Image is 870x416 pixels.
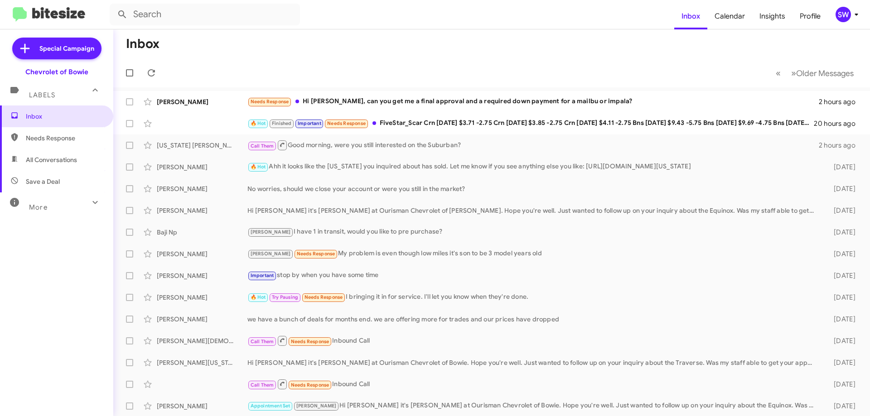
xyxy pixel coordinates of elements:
[251,382,274,388] span: Call Them
[157,97,247,106] div: [PERSON_NAME]
[707,3,752,29] a: Calendar
[819,271,863,280] div: [DATE]
[110,4,300,25] input: Search
[247,249,819,259] div: My problem is even though low miles it's son to be 3 model years old
[247,139,819,151] div: Good morning, were you still interested on the Suburban?
[157,141,247,150] div: [US_STATE] [PERSON_NAME]
[247,96,819,107] div: Hi [PERSON_NAME], can you get me a final approval and a required down payment for a mailbu or imp...
[674,3,707,29] a: Inbox
[296,403,337,409] span: [PERSON_NAME]
[157,336,247,345] div: [PERSON_NAME][DEMOGRAPHIC_DATA]
[327,120,366,126] span: Needs Response
[828,7,860,22] button: SW
[251,99,289,105] span: Needs Response
[251,294,266,300] span: 🔥 Hot
[819,249,863,258] div: [DATE]
[157,206,247,215] div: [PERSON_NAME]
[819,228,863,237] div: [DATE]
[251,339,274,344] span: Call Them
[791,67,796,79] span: »
[26,177,60,186] span: Save a Deal
[25,67,88,77] div: Chevrolet of Bowie
[29,91,55,99] span: Labels
[291,382,329,388] span: Needs Response
[251,229,291,235] span: [PERSON_NAME]
[157,315,247,324] div: [PERSON_NAME]
[771,64,859,82] nav: Page navigation example
[819,293,863,302] div: [DATE]
[272,120,292,126] span: Finished
[272,294,298,300] span: Try Pausing
[819,141,863,150] div: 2 hours ago
[26,155,77,164] span: All Conversations
[247,378,819,390] div: Inbound Call
[26,134,103,143] span: Needs Response
[247,227,819,237] div: I have 1 in transit, would you like to pre purchase?
[247,184,819,193] div: No worries, should we close your account or were you still in the market?
[247,206,819,215] div: Hi [PERSON_NAME] it's [PERSON_NAME] at Ourisman Chevrolet of [PERSON_NAME]. Hope you're well. Jus...
[819,163,863,172] div: [DATE]
[26,112,103,121] span: Inbox
[796,68,854,78] span: Older Messages
[819,358,863,367] div: [DATE]
[247,315,819,324] div: we have a bunch of deals for months end. we are offering more for trades and our prices have dropped
[814,119,863,128] div: 20 hours ago
[247,118,814,129] div: FiveStar_Scar Crn [DATE] $3.71 -2.75 Crn [DATE] $3.85 -2.75 Crn [DATE] $4.11 -2.75 Bns [DATE] $9....
[157,271,247,280] div: [PERSON_NAME]
[157,358,247,367] div: [PERSON_NAME][US_STATE]
[157,163,247,172] div: [PERSON_NAME]
[297,251,335,257] span: Needs Response
[819,380,863,389] div: [DATE]
[247,401,819,411] div: Hi [PERSON_NAME] it's [PERSON_NAME] at Ourisman Chevrolet of Bowie. Hope you're well. Just wanted...
[291,339,329,344] span: Needs Response
[298,120,321,126] span: Important
[251,143,274,149] span: Call Them
[247,270,819,281] div: stop by when you have some time
[247,162,819,172] div: Ahh it looks like the [US_STATE] you inquired about has sold. Let me know if you see anything els...
[793,3,828,29] a: Profile
[251,251,291,257] span: [PERSON_NAME]
[39,44,94,53] span: Special Campaign
[247,358,819,367] div: Hi [PERSON_NAME] it's [PERSON_NAME] at Ourisman Chevrolet of Bowie. Hope you're well. Just wanted...
[304,294,343,300] span: Needs Response
[157,184,247,193] div: [PERSON_NAME]
[251,164,266,170] span: 🔥 Hot
[819,336,863,345] div: [DATE]
[786,64,859,82] button: Next
[157,228,247,237] div: Baji Np
[819,184,863,193] div: [DATE]
[770,64,786,82] button: Previous
[819,402,863,411] div: [DATE]
[752,3,793,29] a: Insights
[157,249,247,258] div: [PERSON_NAME]
[776,67,781,79] span: «
[247,335,819,346] div: Inbound Call
[819,315,863,324] div: [DATE]
[247,292,819,302] div: I bringing it in for service. I'll let you know when they're done.
[157,402,247,411] div: [PERSON_NAME]
[836,7,851,22] div: SW
[157,293,247,302] div: [PERSON_NAME]
[126,37,159,51] h1: Inbox
[819,97,863,106] div: 2 hours ago
[29,203,48,211] span: More
[12,38,101,59] a: Special Campaign
[819,206,863,215] div: [DATE]
[251,120,266,126] span: 🔥 Hot
[251,403,290,409] span: Appointment Set
[251,273,274,278] span: Important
